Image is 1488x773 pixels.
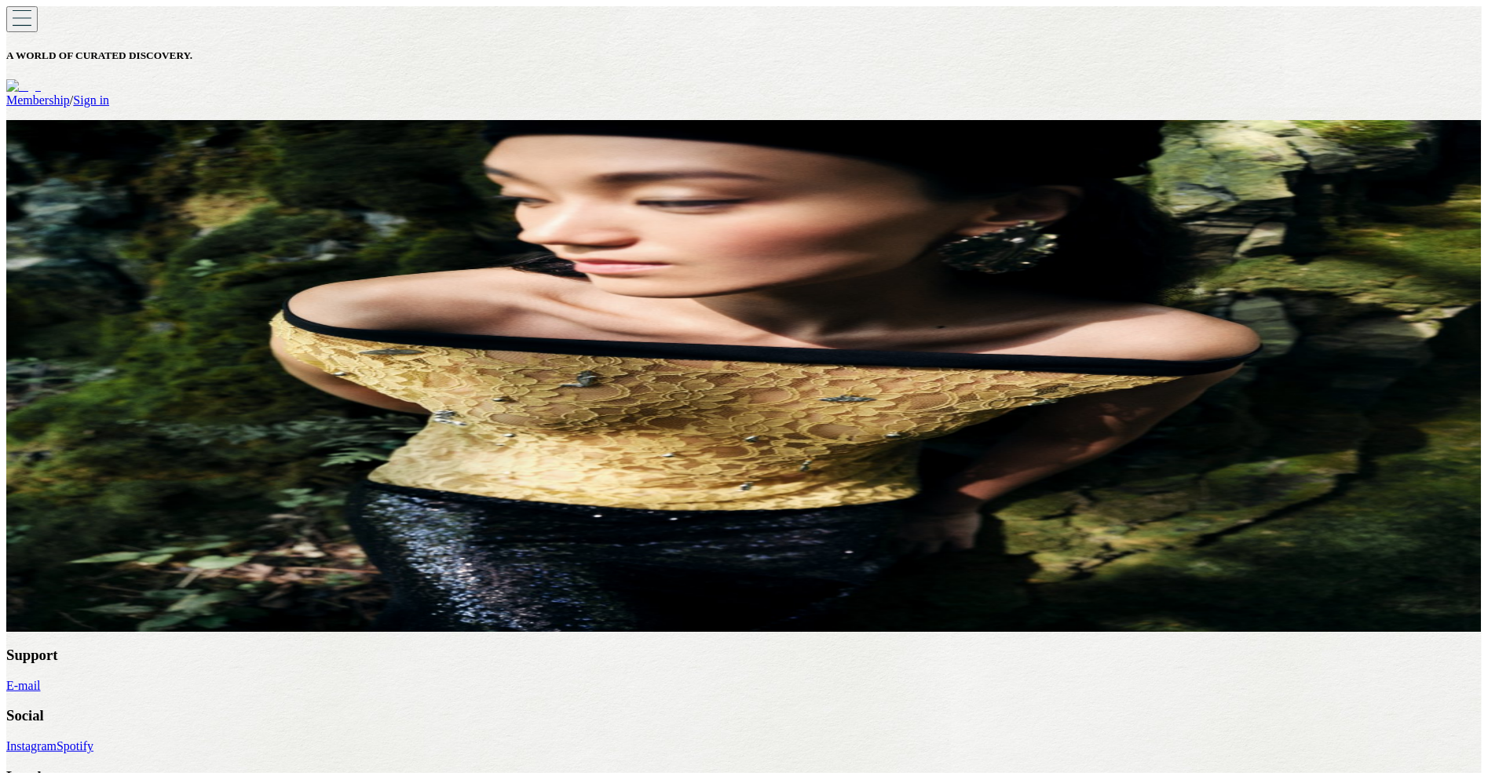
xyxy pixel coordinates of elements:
[6,679,41,692] a: E-mail
[57,739,93,753] a: Spotify
[70,93,73,107] span: /
[6,739,57,753] a: Instagram
[73,93,109,107] a: Sign in
[6,49,1482,62] h5: A WORLD OF CURATED DISCOVERY.
[6,120,1482,632] img: background
[6,79,41,93] img: logo
[6,707,1482,724] h3: Social
[6,647,1482,664] h3: Support
[6,93,70,107] a: Membership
